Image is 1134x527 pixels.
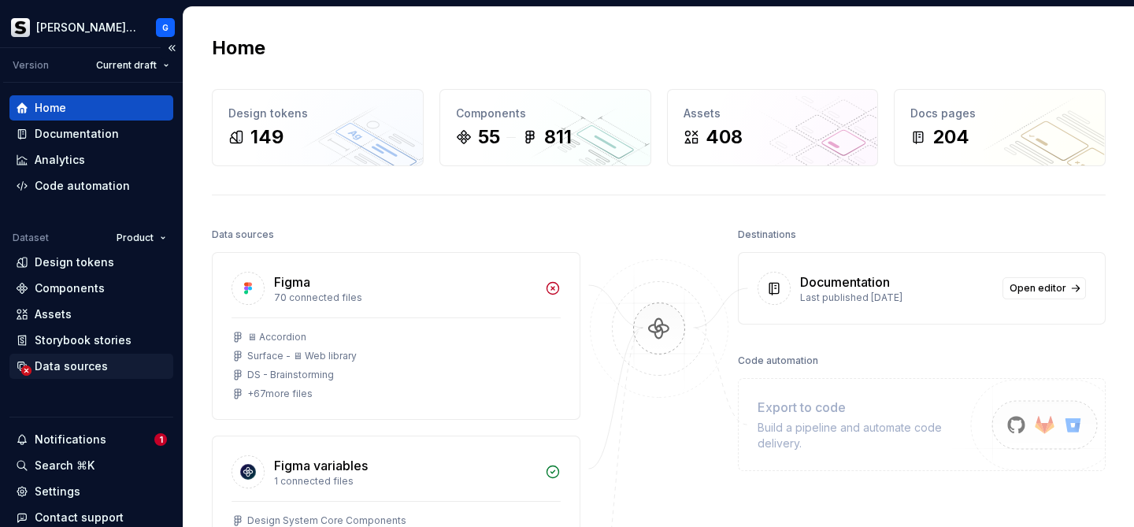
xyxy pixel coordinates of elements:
[89,54,176,76] button: Current draft
[35,458,94,473] div: Search ⌘K
[910,106,1089,121] div: Docs pages
[274,291,535,304] div: 70 connected files
[684,106,862,121] div: Assets
[35,280,105,296] div: Components
[13,59,49,72] div: Version
[758,398,973,417] div: Export to code
[161,37,183,59] button: Collapse sidebar
[3,10,180,44] button: [PERSON_NAME] PrismaG
[212,252,580,420] a: Figma70 connected files🖥 AccordionSurface - 🖥 Web libraryDS - Brainstorming+67more files
[544,124,572,150] div: 811
[9,427,173,452] button: Notifications1
[247,388,313,400] div: + 67 more files
[212,35,265,61] h2: Home
[35,432,106,447] div: Notifications
[9,276,173,301] a: Components
[35,100,66,116] div: Home
[667,89,879,166] a: Assets408
[35,152,85,168] div: Analytics
[9,121,173,147] a: Documentation
[9,173,173,199] a: Code automation
[96,59,157,72] span: Current draft
[117,232,154,244] span: Product
[35,332,132,348] div: Storybook stories
[109,227,173,249] button: Product
[439,89,651,166] a: Components55811
[9,453,173,478] button: Search ⌘K
[36,20,137,35] div: [PERSON_NAME] Prisma
[35,358,108,374] div: Data sources
[932,124,969,150] div: 204
[1002,277,1086,299] a: Open editor
[162,21,169,34] div: G
[35,484,80,499] div: Settings
[212,224,274,246] div: Data sources
[800,273,890,291] div: Documentation
[154,433,167,446] span: 1
[9,328,173,353] a: Storybook stories
[894,89,1106,166] a: Docs pages204
[11,18,30,37] img: 70f0b34c-1a93-4a5d-86eb-502ec58ca862.png
[738,224,796,246] div: Destinations
[274,475,535,488] div: 1 connected files
[35,510,124,525] div: Contact support
[35,178,130,194] div: Code automation
[9,147,173,173] a: Analytics
[247,331,306,343] div: 🖥 Accordion
[274,456,368,475] div: Figma variables
[247,369,334,381] div: DS - Brainstorming
[758,420,973,451] div: Build a pipeline and automate code delivery.
[1010,282,1066,295] span: Open editor
[9,479,173,504] a: Settings
[35,254,114,270] div: Design tokens
[247,350,357,362] div: Surface - 🖥 Web library
[738,350,818,372] div: Code automation
[13,232,49,244] div: Dataset
[274,273,310,291] div: Figma
[9,302,173,327] a: Assets
[212,89,424,166] a: Design tokens149
[800,291,994,304] div: Last published [DATE]
[35,306,72,322] div: Assets
[228,106,407,121] div: Design tokens
[250,124,283,150] div: 149
[9,95,173,121] a: Home
[706,124,743,150] div: 408
[9,354,173,379] a: Data sources
[247,514,406,527] div: Design System Core Components
[478,124,500,150] div: 55
[456,106,635,121] div: Components
[35,126,119,142] div: Documentation
[9,250,173,275] a: Design tokens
